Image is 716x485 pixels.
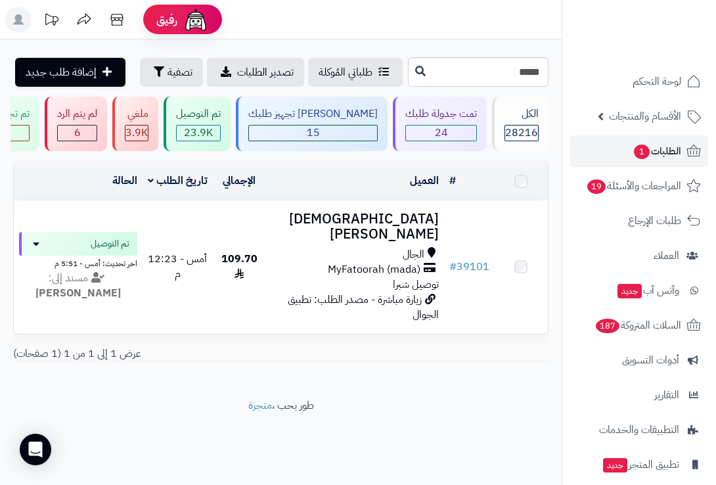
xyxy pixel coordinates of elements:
span: # [449,259,457,275]
span: توصيل شبرا [393,277,439,292]
a: # [449,173,456,189]
a: إضافة طلب جديد [15,58,125,87]
span: المراجعات والأسئلة [586,177,681,195]
a: تاريخ الطلب [148,173,208,189]
span: 24 [406,126,476,141]
a: لوحة التحكم [570,66,708,97]
a: أدوات التسويق [570,344,708,376]
div: الكل [504,106,539,122]
a: #39101 [449,259,489,275]
a: تم التوصيل 23.9K [161,97,233,151]
strong: [PERSON_NAME] [35,285,121,301]
span: لوحة التحكم [633,72,681,91]
div: Open Intercom Messenger [20,434,51,465]
span: تم التوصيل [91,237,129,250]
span: 3.9K [125,126,148,141]
span: تصفية [168,64,192,80]
a: تطبيق المتجرجديد [570,449,708,480]
img: ai-face.png [183,7,209,33]
span: 28216 [505,126,538,141]
div: ملغي [125,106,148,122]
a: ملغي 3.9K [110,97,161,151]
div: اخر تحديث: أمس - 5:51 م [19,256,137,269]
span: الأقسام والمنتجات [609,107,681,126]
div: [PERSON_NAME] تجهيز طلبك [248,106,378,122]
a: متجرة [248,398,272,413]
span: زيارة مباشرة - مصدر الطلب: تطبيق الجوال [288,292,439,323]
div: مسند إلى: [9,271,147,301]
img: logo-2.png [627,10,704,37]
div: لم يتم الرد [57,106,97,122]
span: العملاء [654,246,679,265]
span: إضافة طلب جديد [26,64,97,80]
a: وآتس آبجديد [570,275,708,306]
div: تمت جدولة طلبك [405,106,477,122]
a: طلباتي المُوكلة [308,58,403,87]
a: المراجعات والأسئلة19 [570,170,708,202]
span: 23.9K [177,126,220,141]
span: MyFatoorah (mada) [328,262,420,277]
h3: [DEMOGRAPHIC_DATA][PERSON_NAME] [271,212,439,242]
span: تطبيق المتجر [602,455,679,474]
span: رفيق [156,12,177,28]
span: أمس - 12:23 م [148,251,207,282]
a: [PERSON_NAME] تجهيز طلبك 15 [233,97,390,151]
a: العملاء [570,240,708,271]
span: طلباتي المُوكلة [319,64,372,80]
a: السلات المتروكة187 [570,310,708,341]
a: لم يتم الرد 6 [42,97,110,151]
span: جديد [603,458,627,473]
span: 187 [595,319,619,334]
a: الحالة [112,173,137,189]
div: 23920 [177,126,220,141]
span: 19 [587,179,606,195]
a: الكل28216 [489,97,551,151]
a: تمت جدولة طلبك 24 [390,97,489,151]
span: التطبيقات والخدمات [599,421,679,439]
a: الإجمالي [223,173,256,189]
a: تحديثات المنصة [35,7,68,36]
a: التطبيقات والخدمات [570,414,708,446]
span: أدوات التسويق [622,351,679,369]
span: 15 [249,126,377,141]
span: وآتس آب [616,281,679,300]
span: تصدير الطلبات [237,64,294,80]
span: 109.70 [221,251,257,282]
span: طلبات الإرجاع [628,212,681,230]
span: التقارير [654,386,679,404]
a: تصدير الطلبات [207,58,304,87]
span: الجال [403,247,424,262]
div: تم التوصيل [176,106,221,122]
span: جديد [617,284,642,298]
span: الطلبات [633,142,681,160]
span: 1 [634,145,650,160]
a: العميل [410,173,439,189]
div: عرض 1 إلى 1 من 1 (1 صفحات) [3,346,558,361]
a: الطلبات1 [570,135,708,167]
span: 6 [58,126,97,141]
div: 3868 [125,126,148,141]
span: السلات المتروكة [594,316,681,335]
a: طلبات الإرجاع [570,205,708,237]
a: التقارير [570,379,708,411]
button: تصفية [140,58,203,87]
